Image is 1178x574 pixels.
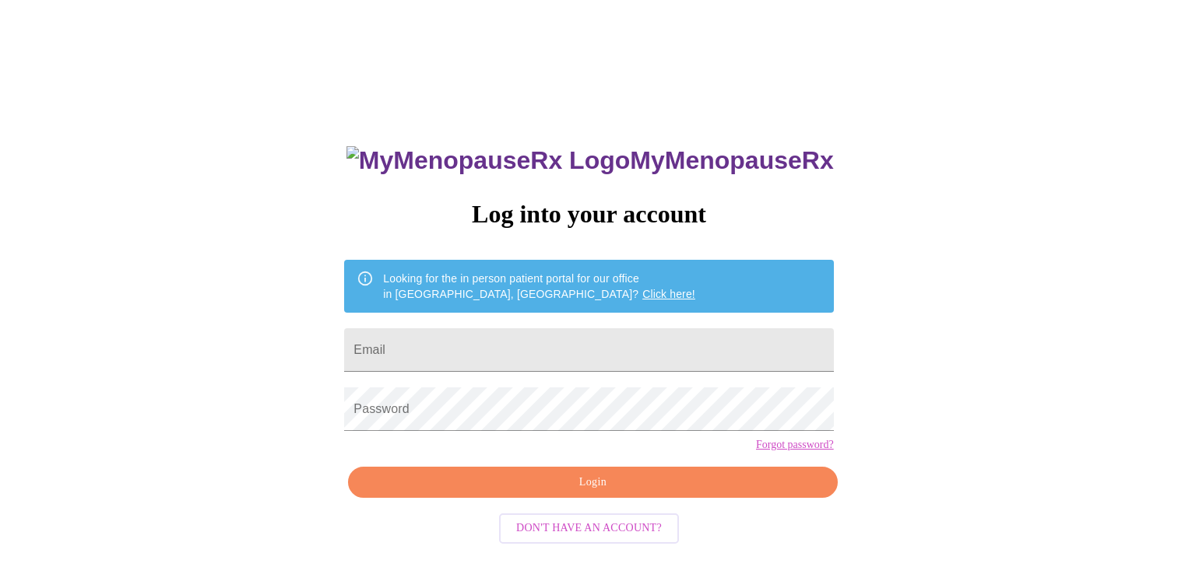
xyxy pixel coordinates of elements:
[346,146,834,175] h3: MyMenopauseRx
[642,288,695,300] a: Click here!
[383,264,695,308] div: Looking for the in person patient portal for our office in [GEOGRAPHIC_DATA], [GEOGRAPHIC_DATA]?
[344,200,833,229] h3: Log into your account
[366,473,819,492] span: Login
[756,439,834,451] a: Forgot password?
[499,513,679,544] button: Don't have an account?
[516,519,662,538] span: Don't have an account?
[346,146,630,175] img: MyMenopauseRx Logo
[495,520,683,534] a: Don't have an account?
[348,467,837,499] button: Login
